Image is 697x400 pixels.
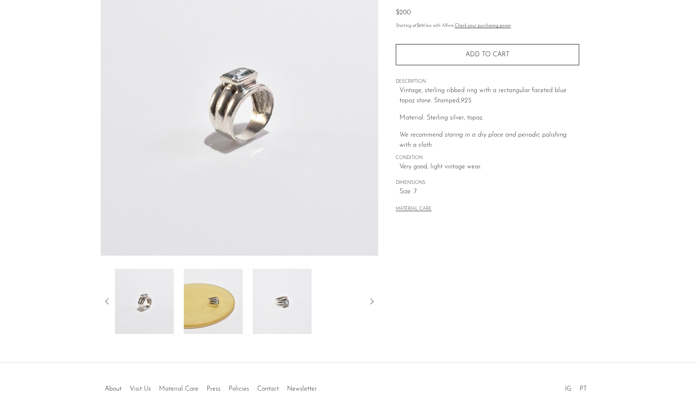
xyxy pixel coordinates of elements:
span: Very good; light vintage wear. [399,162,579,172]
span: DESCRIPTION [396,78,579,86]
img: Ribbed Topaz Ring [253,269,312,334]
a: Policies [229,386,249,392]
a: PT [580,386,587,392]
button: MATERIAL CARE [396,206,432,212]
a: Visit Us [130,386,151,392]
a: Check your purchasing power - Learn more about Affirm Financing (opens in modal) [455,24,511,28]
a: IG [565,386,571,392]
span: Add to cart [465,51,510,58]
a: Contact [257,386,279,392]
em: 925. [461,97,472,104]
em: We recommend storing in a dry place and periodic polishing with a cloth. [399,132,567,149]
ul: Quick links [101,379,321,395]
span: Size: 7 [399,187,579,197]
a: Press [207,386,221,392]
img: Ribbed Topaz Ring [115,269,174,334]
p: Material: Sterling silver, topaz. [399,113,579,124]
p: Starting at /mo with Affirm. [396,22,579,30]
span: $200 [396,9,411,16]
span: DIMENSIONS [396,179,579,187]
span: $69 [417,24,424,28]
a: About [105,386,121,392]
ul: Social Medias [561,379,591,395]
p: Vintage, sterling ribbed ring with a rectangular faceted blue topaz stone. Stamped, [399,86,579,106]
span: CONDITION [396,155,579,162]
a: Material Care [159,386,199,392]
button: Add to cart [396,44,579,65]
img: Ribbed Topaz Ring [184,269,243,334]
